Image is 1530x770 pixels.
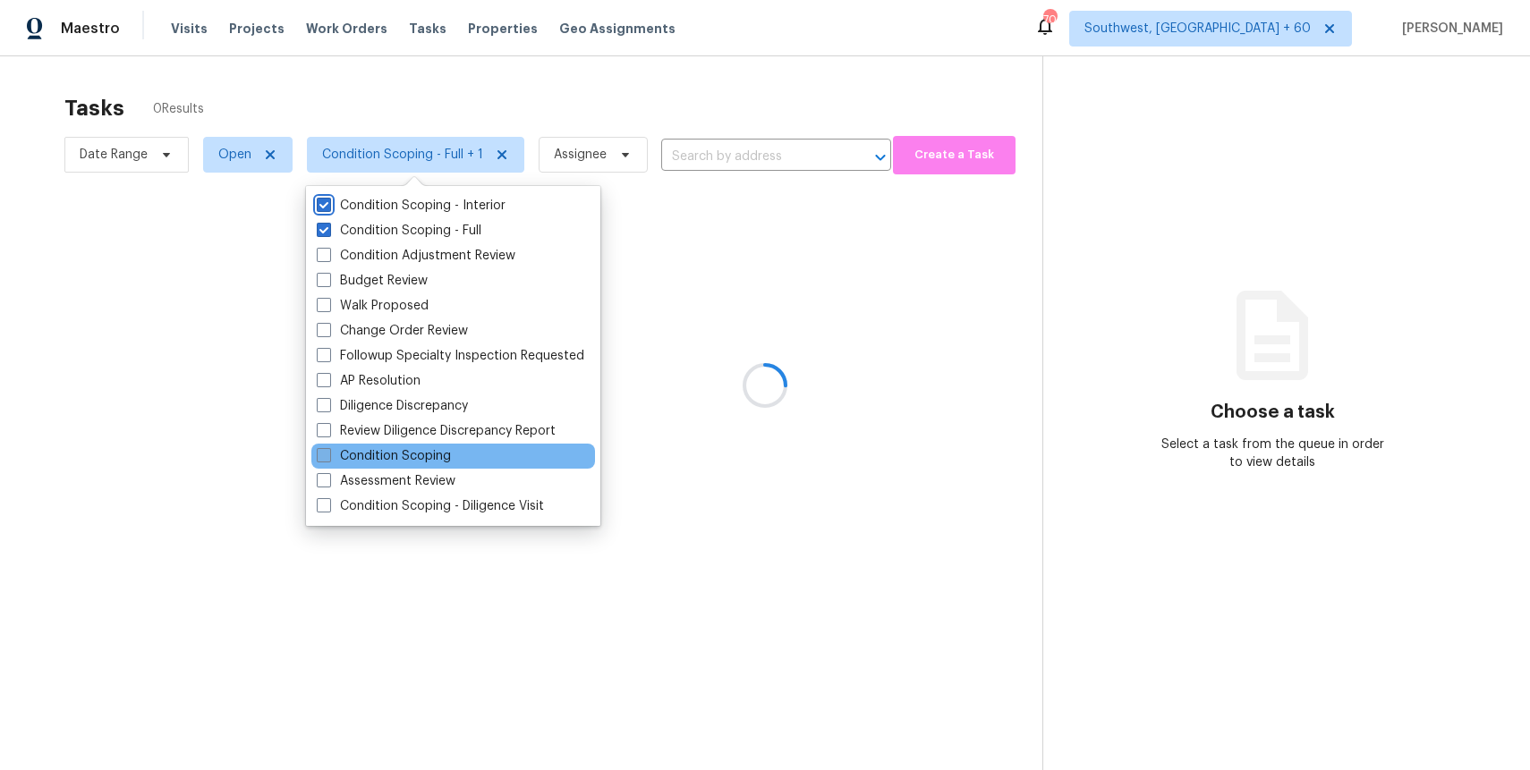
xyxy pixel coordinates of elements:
label: Condition Scoping - Full [317,222,481,240]
label: Walk Proposed [317,297,429,315]
label: Review Diligence Discrepancy Report [317,422,556,440]
label: Budget Review [317,272,428,290]
label: Condition Scoping - Diligence Visit [317,497,544,515]
label: Diligence Discrepancy [317,397,468,415]
div: 700 [1043,11,1056,29]
label: Condition Scoping - Interior [317,197,506,215]
label: Condition Adjustment Review [317,247,515,265]
label: Change Order Review [317,322,468,340]
label: Condition Scoping [317,447,451,465]
label: AP Resolution [317,372,421,390]
label: Followup Specialty Inspection Requested [317,347,584,365]
label: Assessment Review [317,472,455,490]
